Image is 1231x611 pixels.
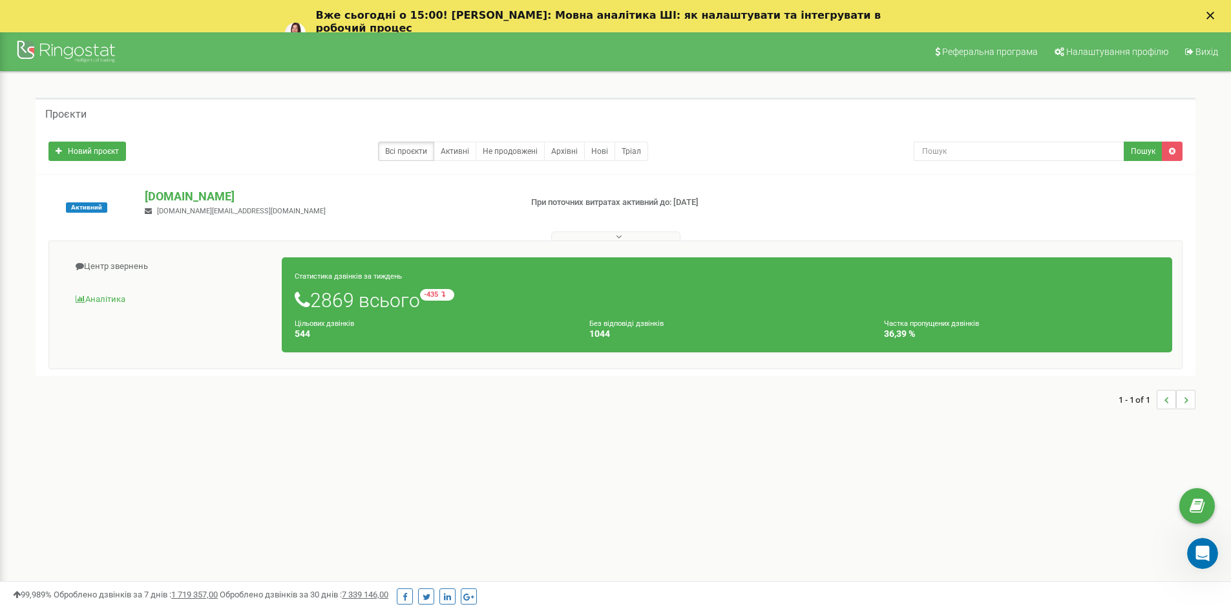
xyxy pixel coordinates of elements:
[378,142,434,161] a: Всі проєкти
[13,590,52,599] span: 99,989%
[942,47,1038,57] span: Реферальна програма
[884,319,979,328] small: Частка пропущених дзвінків
[589,319,664,328] small: Без відповіді дзвінків
[157,207,326,215] span: [DOMAIN_NAME][EMAIL_ADDRESS][DOMAIN_NAME]
[295,319,354,328] small: Цільових дзвінків
[295,329,570,339] h4: 544
[420,289,454,301] small: -435
[220,590,388,599] span: Оброблено дзвінків за 30 днів :
[66,202,107,213] span: Активний
[342,590,388,599] u: 7 339 146,00
[1046,32,1175,71] a: Налаштування профілю
[434,142,476,161] a: Активні
[1187,538,1218,569] iframe: Intercom live chat
[1177,32,1225,71] a: Вихід
[1206,12,1219,19] div: Закрити
[1066,47,1168,57] span: Налаштування профілю
[316,9,881,34] b: Вже сьогодні о 15:00! [PERSON_NAME]: Мовна аналітика ШІ: як налаштувати та інтегрувати в робочий ...
[884,329,1159,339] h4: 36,39 %
[1124,142,1163,161] button: Пошук
[1195,47,1218,57] span: Вихід
[1119,390,1157,409] span: 1 - 1 of 1
[45,109,87,120] h5: Проєкти
[589,329,865,339] h4: 1044
[476,142,545,161] a: Не продовжені
[584,142,615,161] a: Нові
[285,23,306,43] img: Profile image for Yuliia
[295,289,1159,311] h1: 2869 всього
[295,272,402,281] small: Статистика дзвінків за тиждень
[48,142,126,161] a: Новий проєкт
[615,142,648,161] a: Тріал
[927,32,1044,71] a: Реферальна програма
[54,590,218,599] span: Оброблено дзвінків за 7 днів :
[59,284,282,316] a: Аналiтика
[59,251,282,283] a: Центр звернень
[544,142,585,161] a: Архівні
[171,590,218,599] u: 1 719 357,00
[1119,377,1195,422] nav: ...
[914,142,1124,161] input: Пошук
[531,197,800,209] p: При поточних витратах активний до: [DATE]
[145,188,510,205] p: [DOMAIN_NAME]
